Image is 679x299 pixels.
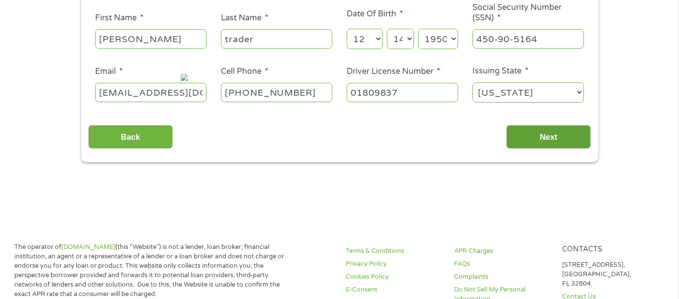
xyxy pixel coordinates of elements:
[221,13,268,23] label: Last Name
[221,29,332,48] input: Smith
[346,272,442,282] a: Cookies Policy
[180,73,191,84] img: npw-badge-icon-locked.svg
[472,66,528,76] label: Issuing State
[221,83,332,102] input: (541) 754-3010
[221,66,268,77] label: Cell Phone
[346,285,442,295] a: E-Consent
[454,259,551,269] a: FAQs
[346,259,442,269] a: Privacy Policy
[562,245,659,254] h4: Contacts
[95,66,123,77] label: Email
[347,9,403,19] label: Date Of Birth
[472,2,584,23] label: Social Security Number (SSN)
[346,246,442,256] a: Terms & Conditions
[88,125,173,149] input: Back
[95,83,207,102] input: john@gmail.com
[454,272,551,282] a: Complaints
[562,260,659,289] p: [STREET_ADDRESS], [GEOGRAPHIC_DATA], FL 32804.
[95,13,144,23] label: First Name
[454,246,551,256] a: APR Charges
[506,125,591,149] input: Next
[14,242,295,299] p: The operator of (this “Website”) is not a lender, loan broker, financial institution, an agent or...
[472,29,584,48] input: 078-05-1120
[61,243,115,251] a: [DOMAIN_NAME]
[347,66,440,77] label: Driver License Number
[95,29,207,48] input: John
